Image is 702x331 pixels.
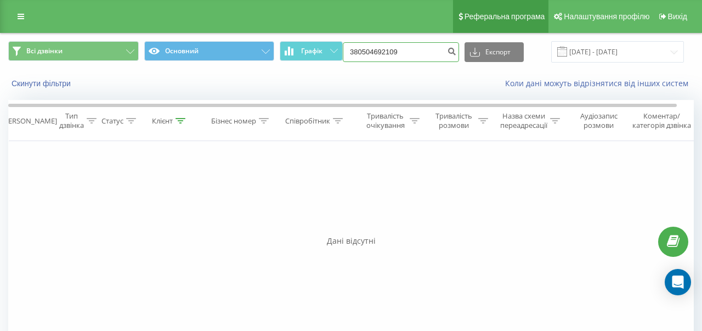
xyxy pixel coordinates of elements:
div: Аудіозапис розмови [572,111,625,130]
div: Тривалість розмови [432,111,475,130]
span: Графік [301,47,322,55]
span: Вихід [668,12,687,21]
div: Співробітник [285,116,330,126]
div: [PERSON_NAME] [2,116,57,126]
div: Статус [101,116,123,126]
div: Тривалість очікування [364,111,407,130]
div: Дані відсутні [8,235,694,246]
input: Пошук за номером [343,42,459,62]
div: Бізнес номер [211,116,256,126]
button: Всі дзвінки [8,41,139,61]
span: Налаштування профілю [564,12,649,21]
button: Графік [280,41,343,61]
div: Назва схеми переадресації [500,111,547,130]
button: Експорт [465,42,524,62]
button: Основний [144,41,275,61]
span: Реферальна програма [465,12,545,21]
button: Скинути фільтри [8,78,76,88]
div: Open Intercom Messenger [665,269,691,295]
span: Всі дзвінки [26,47,63,55]
div: Клієнт [152,116,173,126]
div: Тип дзвінка [59,111,84,130]
a: Коли дані можуть відрізнятися вiд інших систем [505,78,694,88]
div: Коментар/категорія дзвінка [630,111,694,130]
